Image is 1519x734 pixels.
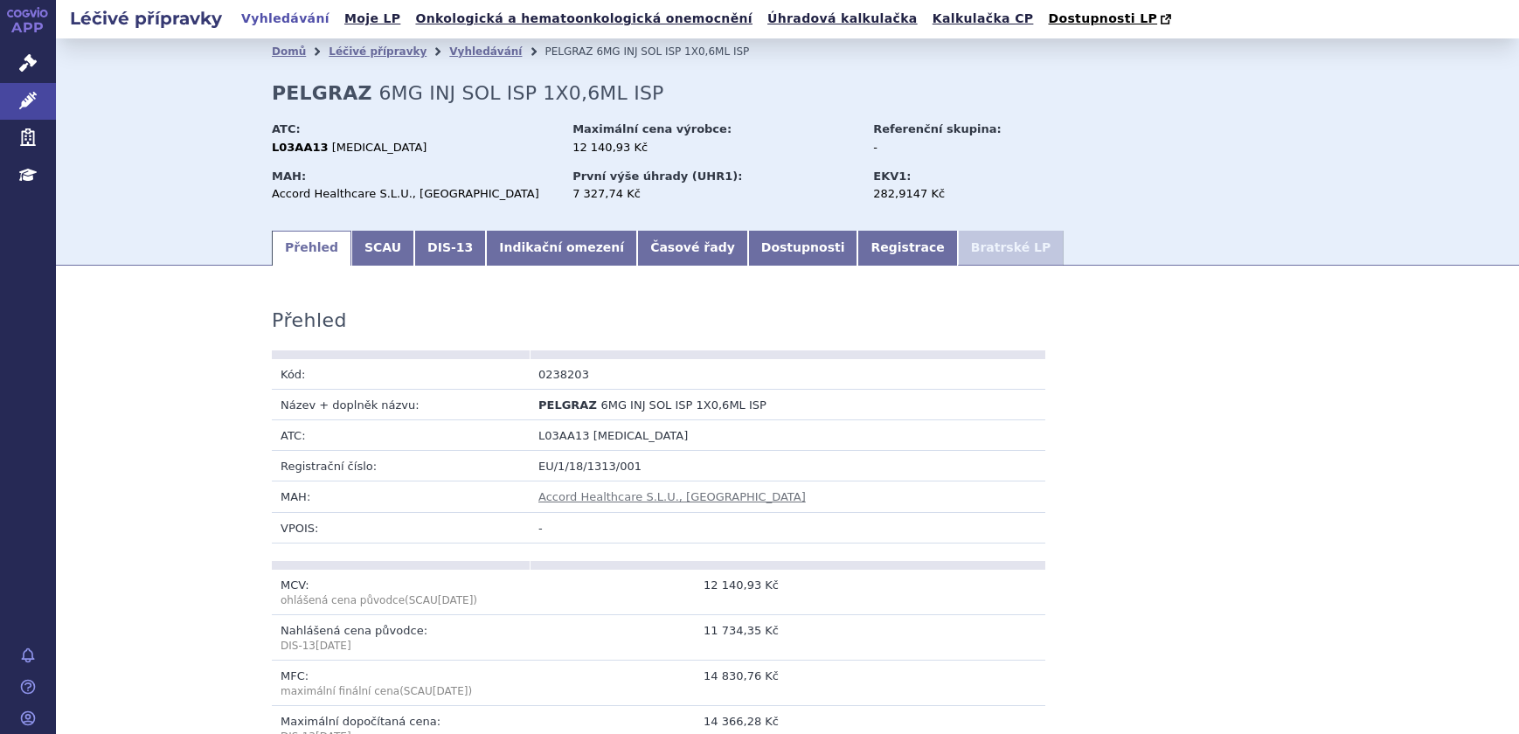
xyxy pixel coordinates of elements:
span: [MEDICAL_DATA] [593,429,689,442]
strong: ATC: [272,122,301,135]
strong: L03AA13 [272,141,329,154]
td: MCV: [272,570,530,615]
div: - [873,140,1070,156]
a: Dostupnosti [748,231,858,266]
p: DIS-13 [281,639,521,654]
a: Vyhledávání [236,7,335,31]
td: ATC: [272,420,530,451]
span: L03AA13 [538,429,589,442]
td: Nahlášená cena původce: [272,614,530,660]
div: 12 140,93 Kč [572,140,857,156]
a: DIS-13 [414,231,486,266]
a: Onkologická a hematoonkologická onemocnění [410,7,758,31]
a: Kalkulačka CP [927,7,1039,31]
td: MAH: [272,481,530,512]
span: [MEDICAL_DATA] [332,141,427,154]
h3: Přehled [272,309,347,332]
a: Domů [272,45,306,58]
a: Úhradová kalkulačka [762,7,923,31]
p: maximální finální cena [281,684,521,699]
td: Název + doplněk názvu: [272,389,530,419]
td: Kód: [272,359,530,390]
div: 7 327,74 Kč [572,186,857,202]
td: Registrační číslo: [272,451,530,481]
td: VPOIS: [272,512,530,543]
span: (SCAU ) [281,594,477,606]
strong: EKV1: [873,170,911,183]
a: Registrace [857,231,957,266]
span: [DATE] [438,594,474,606]
a: Dostupnosti LP [1043,7,1180,31]
td: - [530,512,1045,543]
span: 6MG INJ SOL ISP 1X0,6ML ISP [600,398,766,412]
a: Vyhledávání [449,45,522,58]
span: Dostupnosti LP [1048,11,1157,25]
td: 0238203 [530,359,787,390]
div: Accord Healthcare S.L.U., [GEOGRAPHIC_DATA] [272,186,556,202]
strong: MAH: [272,170,306,183]
span: PELGRAZ [538,398,597,412]
span: [DATE] [316,640,351,652]
strong: Maximální cena výrobce: [572,122,732,135]
td: MFC: [272,660,530,705]
span: 6MG INJ SOL ISP 1X0,6ML ISP [596,45,749,58]
span: [DATE] [433,685,468,697]
td: EU/1/18/1313/001 [530,451,1045,481]
span: 6MG INJ SOL ISP 1X0,6ML ISP [378,82,663,104]
strong: Referenční skupina: [873,122,1001,135]
h2: Léčivé přípravky [56,6,236,31]
div: 282,9147 Kč [873,186,1070,202]
span: (SCAU ) [399,685,472,697]
td: 12 140,93 Kč [530,570,787,615]
a: Indikační omezení [486,231,637,266]
td: 14 830,76 Kč [530,660,787,705]
strong: První výše úhrady (UHR1): [572,170,742,183]
td: 11 734,35 Kč [530,614,787,660]
a: Časové řady [637,231,748,266]
a: Přehled [272,231,351,266]
a: Moje LP [339,7,406,31]
a: SCAU [351,231,414,266]
span: ohlášená cena původce [281,594,405,606]
strong: PELGRAZ [272,82,372,104]
a: Accord Healthcare S.L.U., [GEOGRAPHIC_DATA] [538,490,806,503]
a: Léčivé přípravky [329,45,427,58]
span: PELGRAZ [544,45,593,58]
